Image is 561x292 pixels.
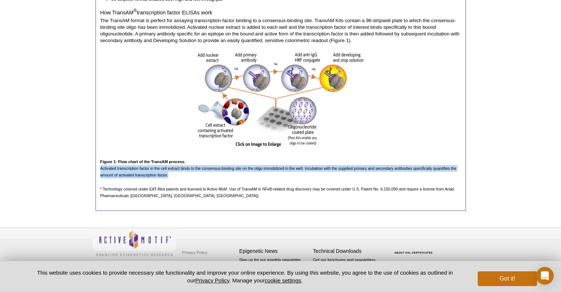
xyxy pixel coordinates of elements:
a: Privacy Policy [195,277,229,284]
a: ABOUT SSL CERTIFICATES [394,251,433,254]
h4: How TransAM transcription factor ELISAs work [100,9,461,16]
sup: ® [134,8,137,14]
button: cookie settings [264,277,301,284]
span: * Technology covered under EAT-filed patents and licensed to Active Motif. Use of TransAM in NFκB... [100,187,454,198]
h5: Figure 1: Flow chart of the TransAM process. [100,156,461,165]
a: Terms & Conditions [180,258,219,269]
img: Flow chart of the TransAM DNA binding transcription factor ELISA method for measurement of activa... [198,51,364,147]
p: This website uses cookies to provide necessary site functionality and improve your online experie... [24,269,466,284]
h4: Technical Downloads [313,248,383,254]
h4: Epigenetic News [239,248,309,254]
div: Open Intercom Messenger [536,267,554,285]
table: Click to Verify - This site chose Symantec SSL for secure e-commerce and confidential communicati... [387,241,442,257]
p: Sign up for our monthly newsletter highlighting recent publications in the field of epigenetics. [239,257,309,282]
button: Got it! [478,271,537,286]
a: Privacy Policy [180,247,209,258]
img: Active Motif, [92,228,177,258]
span: Activated transcription factor in the cell extract binds to the consensus-binding site on the oli... [100,166,457,177]
p: The TransAM format is perfect for assaying transcription factor binding to a consensus-binding si... [100,17,461,44]
p: Get our brochures and newsletters, or request them by mail. [313,257,383,276]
